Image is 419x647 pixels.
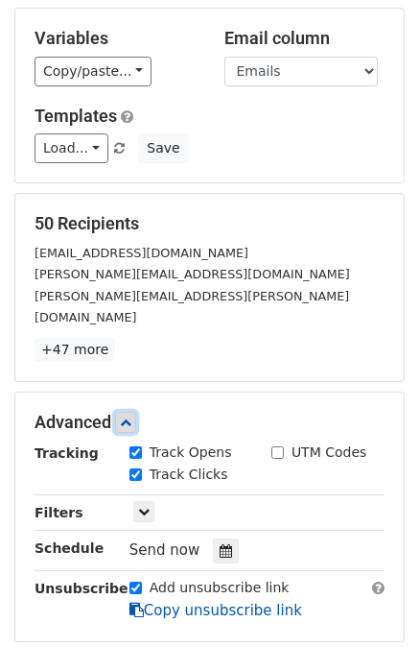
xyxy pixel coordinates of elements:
[35,106,117,126] a: Templates
[150,443,232,463] label: Track Opens
[35,412,384,433] h5: Advanced
[129,602,302,619] a: Copy unsubscribe link
[35,246,248,260] small: [EMAIL_ADDRESS][DOMAIN_NAME]
[35,57,151,86] a: Copy/paste...
[224,28,385,49] h5: Email column
[35,505,83,520] strong: Filters
[35,581,128,596] strong: Unsubscribe
[35,267,350,281] small: [PERSON_NAME][EMAIL_ADDRESS][DOMAIN_NAME]
[35,28,196,49] h5: Variables
[35,213,384,234] h5: 50 Recipients
[129,541,200,559] span: Send now
[150,465,228,485] label: Track Clicks
[150,578,290,598] label: Add unsubscribe link
[35,445,99,461] strong: Tracking
[35,133,108,163] a: Load...
[138,133,188,163] button: Save
[323,555,419,647] iframe: Chat Widget
[35,289,349,325] small: [PERSON_NAME][EMAIL_ADDRESS][PERSON_NAME][DOMAIN_NAME]
[291,443,366,463] label: UTM Codes
[35,540,104,556] strong: Schedule
[35,338,115,362] a: +47 more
